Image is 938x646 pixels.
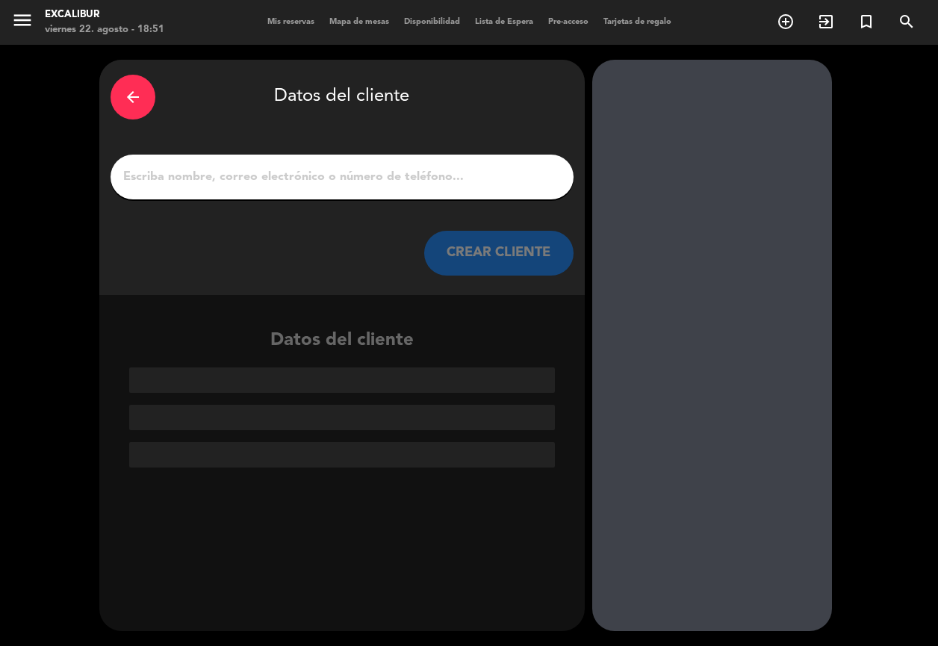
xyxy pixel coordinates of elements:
span: Disponibilidad [397,18,468,26]
span: Tarjetas de regalo [596,18,679,26]
div: Excalibur [45,7,164,22]
span: Mis reservas [260,18,322,26]
button: menu [11,9,34,37]
i: turned_in_not [857,13,875,31]
span: Pre-acceso [541,18,596,26]
i: exit_to_app [817,13,835,31]
button: CREAR CLIENTE [424,231,574,276]
i: search [898,13,916,31]
input: Escriba nombre, correo electrónico o número de teléfono... [122,167,562,187]
i: menu [11,9,34,31]
div: Datos del cliente [111,71,574,123]
i: add_circle_outline [777,13,795,31]
div: Datos del cliente [99,326,585,468]
div: viernes 22. agosto - 18:51 [45,22,164,37]
i: arrow_back [124,88,142,106]
span: Lista de Espera [468,18,541,26]
span: Mapa de mesas [322,18,397,26]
